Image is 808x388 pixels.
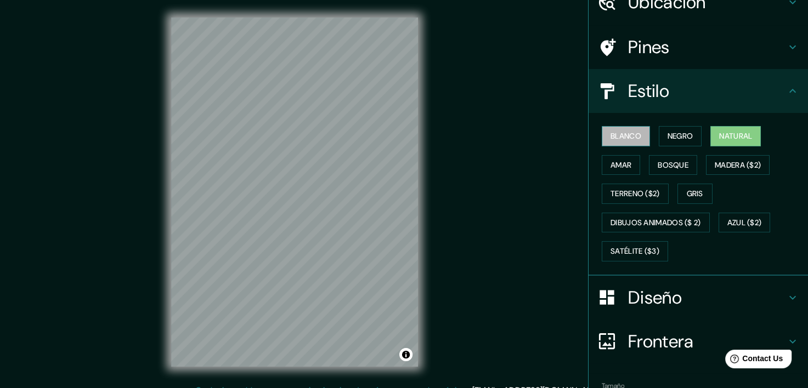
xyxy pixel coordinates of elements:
font: Madera ($2) [715,158,761,172]
button: Blanco [602,126,650,146]
canvas: Mapa [171,18,418,367]
iframe: Help widget launcher [710,345,796,376]
font: Natural [719,129,752,143]
button: Madera ($2) [706,155,770,175]
div: Pines [589,25,808,69]
h4: Pines [628,36,786,58]
h4: Estilo [628,80,786,102]
div: Diseño [589,276,808,319]
button: Amar [602,155,640,175]
button: Azul ($2) [719,213,771,233]
font: Gris [687,187,703,201]
font: Azul ($2) [727,216,762,230]
h4: Frontera [628,330,786,352]
font: Bosque [658,158,688,172]
button: Natural [710,126,761,146]
font: Negro [668,129,693,143]
font: Terreno ($2) [611,187,660,201]
font: Amar [611,158,631,172]
h4: Diseño [628,287,786,309]
button: Alternar atribución [399,348,413,361]
button: Negro [659,126,702,146]
div: Frontera [589,319,808,363]
div: Estilo [589,69,808,113]
font: Blanco [611,129,641,143]
font: Dibujos animados ($ 2) [611,216,701,230]
button: Bosque [649,155,697,175]
button: Terreno ($2) [602,184,669,204]
button: Gris [677,184,713,204]
button: Satélite ($3) [602,241,668,261]
button: Dibujos animados ($ 2) [602,213,710,233]
font: Satélite ($3) [611,244,659,258]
